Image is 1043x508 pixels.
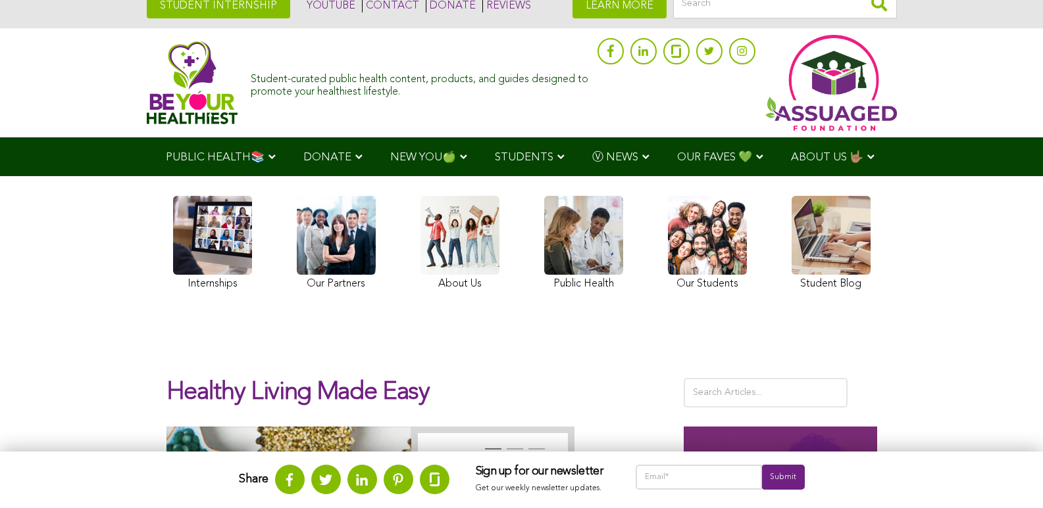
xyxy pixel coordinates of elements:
div: Navigation Menu [147,137,897,176]
img: glassdoor.svg [430,473,440,486]
strong: Share [239,473,268,485]
input: Submit [762,465,804,490]
h1: Healthy Living Made Easy [166,378,664,420]
input: Search Articles... [684,378,848,407]
span: ABOUT US 🤟🏽 [791,152,863,163]
span: STUDENTS [495,152,553,163]
iframe: Chat Widget [977,445,1043,508]
span: PUBLIC HEALTH📚 [166,152,265,163]
img: glassdoor [671,45,680,58]
h3: Sign up for our newsletter [476,465,609,479]
span: NEW YOU🍏 [390,152,456,163]
p: Get our weekly newsletter updates. [476,482,609,496]
img: Assuaged App [765,35,897,131]
button: 1 of 3 [485,448,498,461]
span: OUR FAVES 💚 [677,152,752,163]
button: 3 of 3 [528,448,542,461]
span: DONATE [303,152,351,163]
input: Email* [636,465,763,490]
span: Ⓥ NEWS [592,152,638,163]
div: Student-curated public health content, products, and guides designed to promote your healthiest l... [251,67,590,99]
img: Assuaged [147,41,238,124]
button: 2 of 3 [507,448,520,461]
